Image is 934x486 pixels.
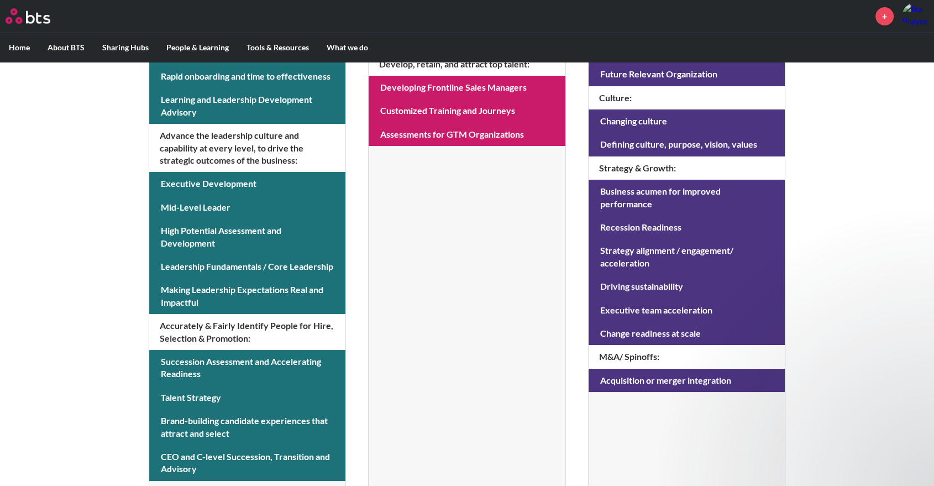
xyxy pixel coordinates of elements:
[149,124,345,172] h4: Advance the leadership culture and capability at every level, to drive the strategic outcomes of ...
[589,345,785,368] h4: M&A/ Spinoffs :
[39,33,93,62] label: About BTS
[318,33,377,62] label: What we do
[238,33,318,62] label: Tools & Resources
[713,249,934,456] iframe: Intercom notifications message
[589,156,785,180] h4: Strategy & Growth :
[902,3,928,29] img: Ika Prayogo
[6,8,50,24] img: BTS Logo
[875,7,894,25] a: +
[149,314,345,350] h4: Accurately & Fairly Identify People for Hire, Selection & Promotion :
[93,33,158,62] label: Sharing Hubs
[902,3,928,29] a: Profile
[369,53,565,76] h4: Develop, retain, and attract top talent :
[158,33,238,62] label: People & Learning
[896,448,923,475] iframe: Intercom live chat
[6,8,71,24] a: Go home
[589,86,785,109] h4: Culture :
